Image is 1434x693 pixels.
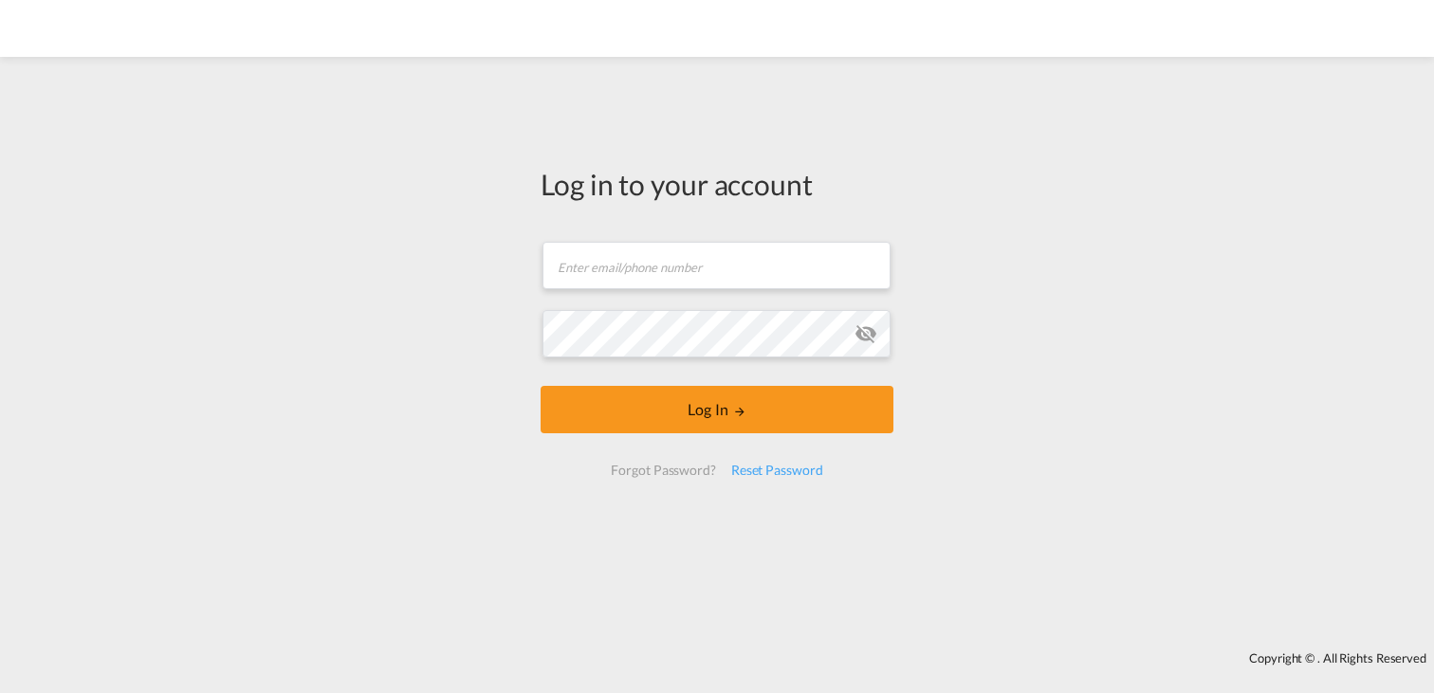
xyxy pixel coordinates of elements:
div: Reset Password [724,453,831,487]
div: Forgot Password? [603,453,723,487]
input: Enter email/phone number [542,242,891,289]
div: Log in to your account [541,164,893,204]
button: LOGIN [541,386,893,433]
md-icon: icon-eye-off [855,322,877,345]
